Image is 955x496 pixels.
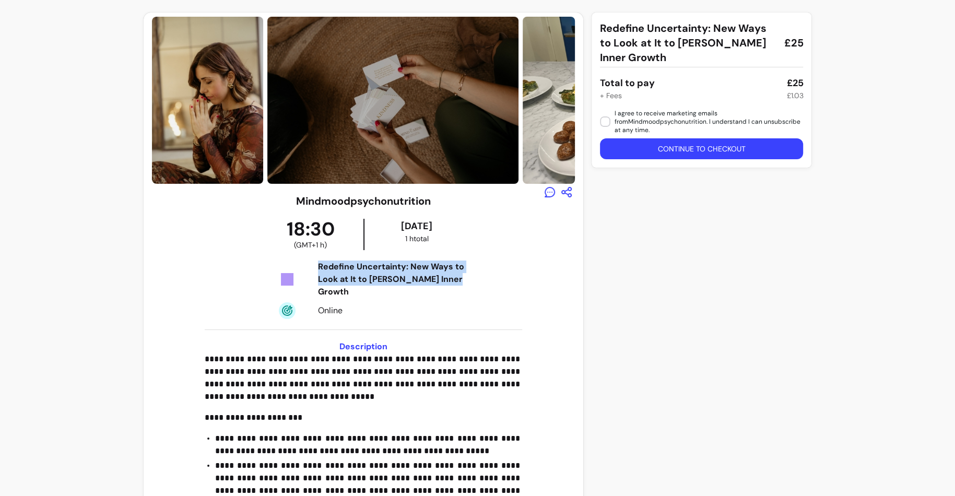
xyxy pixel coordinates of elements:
div: Online [318,304,466,317]
div: Redefine Uncertainty: New Ways to Look at It to [PERSON_NAME] Inner Growth [318,261,466,298]
span: Redefine Uncertainty: New Ways to Look at It to [PERSON_NAME] Inner Growth [600,21,775,65]
button: Continue to checkout [600,138,803,159]
div: £1.03 [786,90,803,101]
div: £25 [786,76,803,90]
div: 1 h total [367,233,467,244]
div: Total to pay [600,76,655,90]
img: https://d22cr2pskkweo8.cloudfront.net/344484ea-46aa-4be6-a670-e6b79f900904 [152,17,263,184]
img: Tickets Icon [279,271,296,288]
div: 18:30 [257,219,363,250]
div: [DATE] [367,219,467,233]
h3: Mindmoodpsychonutrition [296,194,431,208]
span: £25 [784,36,803,50]
img: https://d22cr2pskkweo8.cloudfront.net/d5e3bd47-578d-49e1-8e8c-d751653e65dd [523,17,746,184]
img: https://d22cr2pskkweo8.cloudfront.net/a3338f8d-9d0f-4ca5-8877-a61827f8b823 [267,17,518,184]
span: ( GMT+1 h ) [294,240,327,250]
div: + Fees [600,90,622,101]
h3: Description [205,340,522,353]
